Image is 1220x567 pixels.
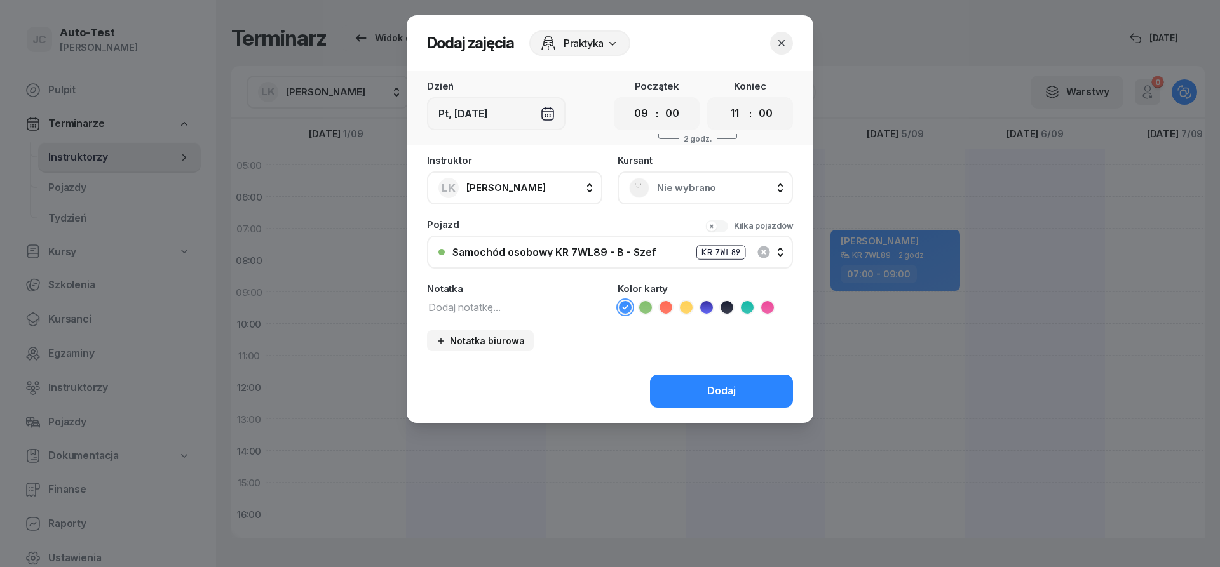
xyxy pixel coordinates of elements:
div: Kilka pojazdów [734,220,793,232]
button: Samochód osobowy KR 7WL89 - B - SzefKR 7WL89 [427,236,793,269]
span: LK [442,183,456,194]
span: [PERSON_NAME] [466,182,546,194]
div: : [749,106,752,121]
span: Nie wybrano [657,180,782,196]
div: : [656,106,658,121]
div: Notatka biurowa [436,335,525,346]
div: KR 7WL89 [696,245,745,260]
h2: Dodaj zajęcia [427,33,514,53]
div: Samochód osobowy KR 7WL89 - B - Szef [452,247,656,257]
button: Notatka biurowa [427,330,534,351]
div: Dodaj [707,383,736,399]
span: Praktyka [564,36,604,51]
button: LK[PERSON_NAME] [427,171,602,204]
button: Dodaj [650,375,793,408]
button: Kilka pojazdów [705,220,793,232]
